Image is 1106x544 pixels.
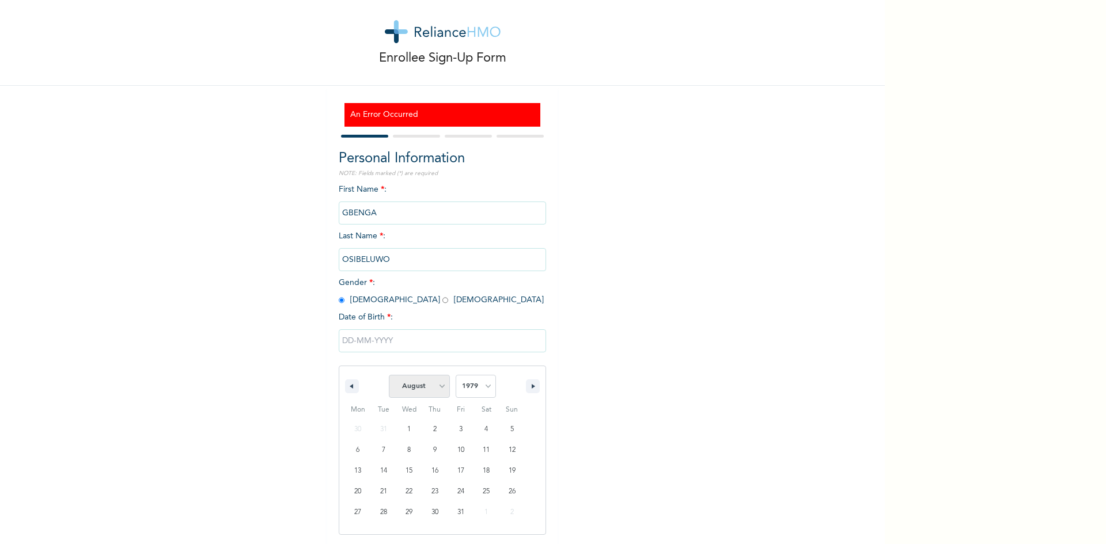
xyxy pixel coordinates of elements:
[396,461,422,481] button: 15
[382,440,385,461] span: 7
[448,401,474,419] span: Fri
[422,419,448,440] button: 2
[474,401,499,419] span: Sat
[474,419,499,440] button: 4
[509,440,516,461] span: 12
[448,419,474,440] button: 3
[448,461,474,481] button: 17
[457,440,464,461] span: 10
[371,502,397,523] button: 28
[474,440,499,461] button: 11
[499,419,525,440] button: 5
[431,502,438,523] span: 30
[396,440,422,461] button: 8
[457,461,464,481] span: 17
[433,440,437,461] span: 9
[448,481,474,502] button: 24
[483,440,490,461] span: 11
[380,481,387,502] span: 21
[407,419,411,440] span: 1
[509,461,516,481] span: 19
[339,311,393,324] span: Date of Birth :
[457,502,464,523] span: 31
[345,481,371,502] button: 20
[396,401,422,419] span: Wed
[499,461,525,481] button: 19
[448,440,474,461] button: 10
[407,440,411,461] span: 8
[406,502,412,523] span: 29
[339,329,546,352] input: DD-MM-YYYY
[483,481,490,502] span: 25
[339,201,546,225] input: Enter your first name
[354,502,361,523] span: 27
[448,502,474,523] button: 31
[385,20,501,43] img: logo
[339,185,546,217] span: First Name :
[422,440,448,461] button: 9
[422,401,448,419] span: Thu
[350,109,535,121] h3: An Error Occurred
[380,461,387,481] span: 14
[371,461,397,481] button: 14
[499,481,525,502] button: 26
[380,502,387,523] span: 28
[510,419,514,440] span: 5
[339,232,546,264] span: Last Name :
[396,502,422,523] button: 29
[431,461,438,481] span: 16
[345,461,371,481] button: 13
[406,481,412,502] span: 22
[356,440,359,461] span: 6
[345,502,371,523] button: 27
[339,248,546,271] input: Enter your last name
[484,419,488,440] span: 4
[371,440,397,461] button: 7
[345,401,371,419] span: Mon
[371,481,397,502] button: 21
[422,481,448,502] button: 23
[422,502,448,523] button: 30
[396,419,422,440] button: 1
[371,401,397,419] span: Tue
[433,419,437,440] span: 2
[345,440,371,461] button: 6
[396,481,422,502] button: 22
[379,49,506,68] p: Enrollee Sign-Up Form
[509,481,516,502] span: 26
[339,149,546,169] h2: Personal Information
[406,461,412,481] span: 15
[499,401,525,419] span: Sun
[483,461,490,481] span: 18
[339,169,546,178] p: NOTE: Fields marked (*) are required
[499,440,525,461] button: 12
[339,279,544,304] span: Gender : [DEMOGRAPHIC_DATA] [DEMOGRAPHIC_DATA]
[457,481,464,502] span: 24
[431,481,438,502] span: 23
[459,419,463,440] span: 3
[474,461,499,481] button: 18
[354,461,361,481] span: 13
[474,481,499,502] button: 25
[422,461,448,481] button: 16
[354,481,361,502] span: 20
